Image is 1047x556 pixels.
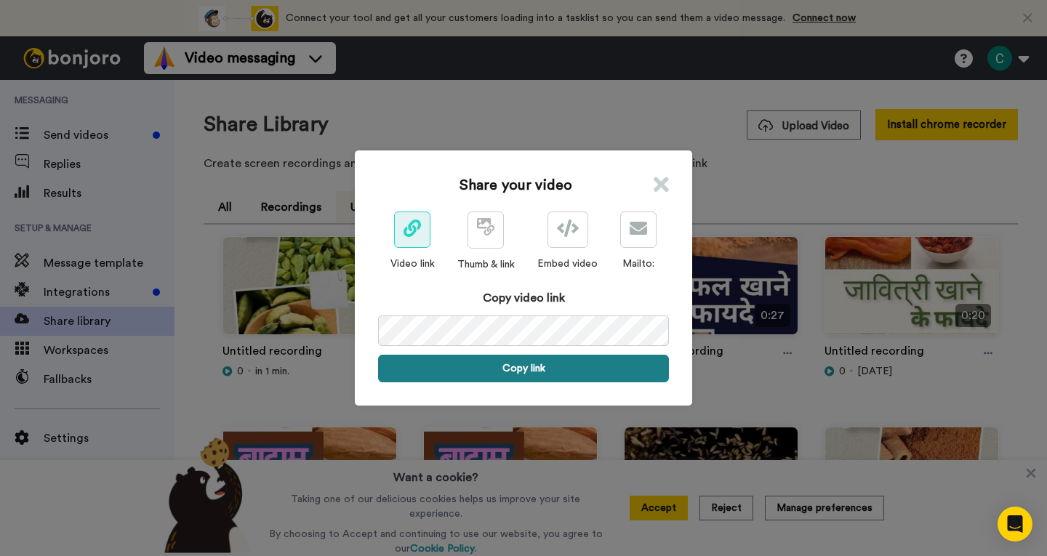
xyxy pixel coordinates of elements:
[457,257,515,272] div: Thumb & link
[378,289,669,307] div: Copy video link
[378,355,669,382] button: Copy link
[620,257,657,271] div: Mailto:
[390,257,435,271] div: Video link
[998,507,1032,541] div: Open Intercom Messenger
[460,175,572,196] h1: Share your video
[537,257,598,271] div: Embed video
